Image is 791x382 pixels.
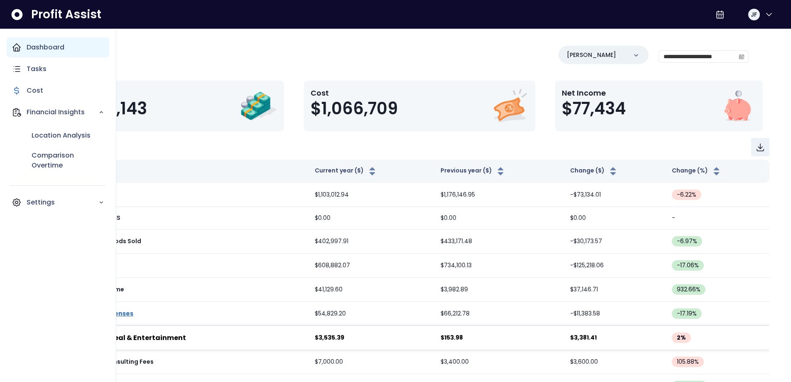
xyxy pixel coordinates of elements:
span: Profit Assist [31,7,101,22]
span: 105.88 % [677,357,699,366]
span: -6.97 % [677,237,697,246]
p: Settings [27,197,98,207]
img: Revenue [240,87,277,125]
td: $0.00 [563,207,665,229]
span: 932.66 % [677,285,700,294]
td: $433,171.48 [434,229,563,254]
td: $41,129.60 [308,278,434,302]
span: JF [751,10,757,19]
p: Tasks [27,64,47,74]
button: Download [751,138,769,156]
td: -$73,134.01 [563,183,665,207]
td: $0.00 [434,207,563,229]
td: $3,982.89 [434,278,563,302]
td: $1,176,146.95 [434,183,563,207]
td: $3,600.00 [563,350,665,374]
td: $54,829.20 [308,302,434,326]
td: $3,535.39 [308,326,434,350]
td: $153.98 [434,326,563,350]
p: 8231 Meal & Entertainment [91,333,186,343]
p: Cost [27,86,43,96]
img: Cost [491,87,529,125]
td: $0.00 [308,207,434,229]
button: Change (%) [672,166,722,176]
p: Financial Insights [27,107,98,117]
td: - [665,207,769,229]
td: $3,400.00 [434,350,563,374]
button: Current year ($) [315,166,377,176]
td: $3,381.41 [563,326,665,350]
span: -17.19 % [677,309,697,318]
td: -$30,173.57 [563,229,665,254]
button: Change ($) [570,166,618,176]
img: Net Income [719,87,756,125]
td: -$125,218.06 [563,254,665,278]
td: $1,103,012.94 [308,183,434,207]
span: $77,434 [562,99,626,118]
p: Dashboard [27,42,64,52]
p: 8101 Consulting Fees [91,357,154,366]
p: Location Analysis [32,131,91,140]
td: $37,146.71 [563,278,665,302]
span: -6.22 % [677,190,696,199]
span: 2 % [677,333,686,342]
td: $402,997.91 [308,229,434,254]
td: $734,100.13 [434,254,563,278]
td: $608,882.07 [308,254,434,278]
td: $7,000.00 [308,350,434,374]
p: Comparison Overtime [32,150,104,170]
button: Previous year ($) [441,166,506,176]
p: [PERSON_NAME] [567,51,616,59]
td: $66,212.78 [434,302,563,326]
span: -17.06 % [677,261,699,270]
svg: calendar [739,54,744,59]
p: Net Income [562,87,626,99]
span: $1,066,709 [311,99,398,118]
p: Cost [311,87,398,99]
td: -$11,383.58 [563,302,665,326]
